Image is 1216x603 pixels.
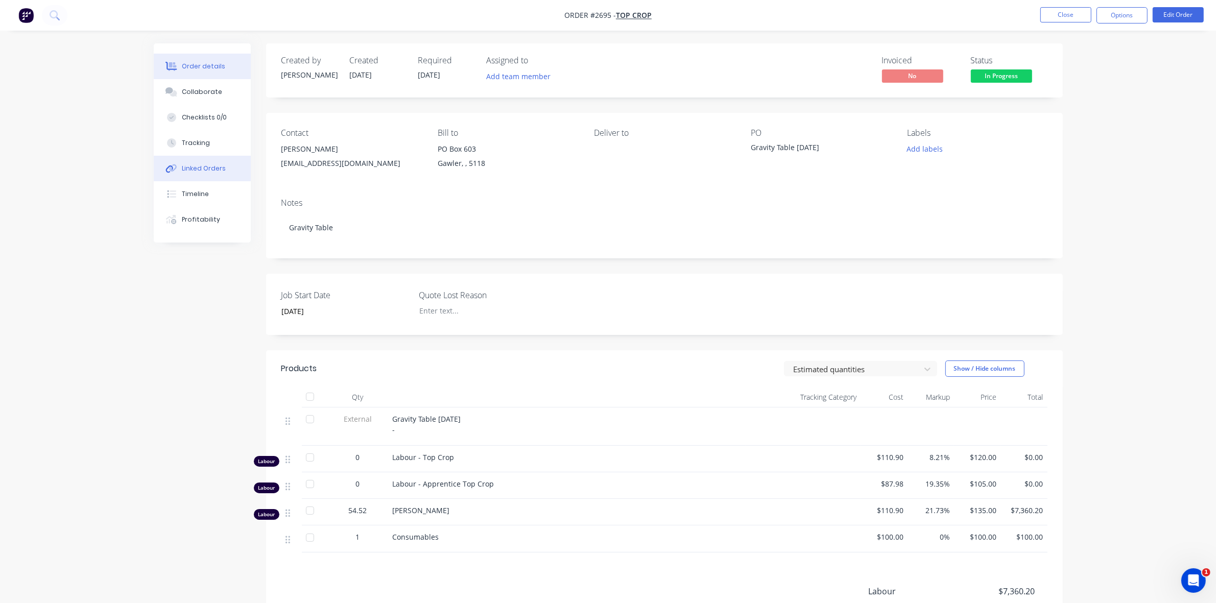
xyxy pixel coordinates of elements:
button: Profitability [154,207,251,232]
div: Tracking Category [746,387,861,407]
span: No [882,69,943,82]
input: Enter date [274,304,401,319]
button: Add labels [901,142,948,156]
span: 0 [356,452,360,463]
div: Required [418,56,474,65]
div: Labour [254,456,279,467]
div: Bill to [438,128,578,138]
div: Timeline [182,189,209,199]
span: 1 [356,532,360,542]
a: Top Crop [616,11,652,20]
span: Labour - Top Crop [393,452,455,462]
div: Notes [281,198,1047,208]
div: Status [971,56,1047,65]
div: Linked Orders [182,164,226,173]
button: Edit Order [1153,7,1204,22]
div: PO Box 603 [438,142,578,156]
span: $87.98 [865,478,903,489]
div: Gravity Table [281,212,1047,243]
label: Quote Lost Reason [419,289,546,301]
span: $100.00 [1005,532,1043,542]
div: PO [751,128,891,138]
div: [PERSON_NAME] [281,142,421,156]
div: Gravity Table [DATE] [751,142,878,156]
div: Created [350,56,406,65]
span: Consumables [393,532,439,542]
span: In Progress [971,69,1032,82]
div: [PERSON_NAME][EMAIL_ADDRESS][DOMAIN_NAME] [281,142,421,175]
div: [EMAIL_ADDRESS][DOMAIN_NAME] [281,156,421,171]
div: Collaborate [182,87,222,97]
div: Gawler, , 5118 [438,156,578,171]
span: $7,360.20 [1005,505,1043,516]
div: Invoiced [882,56,959,65]
span: $110.90 [865,452,903,463]
label: Job Start Date [281,289,409,301]
div: Deliver to [594,128,734,138]
div: Created by [281,56,338,65]
div: Markup [908,387,954,407]
button: In Progress [971,69,1032,85]
div: Assigned to [487,56,589,65]
span: $0.00 [1005,478,1043,489]
div: Order details [182,62,225,71]
span: [PERSON_NAME] [393,505,450,515]
div: [PERSON_NAME] [281,69,338,80]
span: 54.52 [349,505,367,516]
span: [DATE] [350,70,372,80]
div: PO Box 603Gawler, , 5118 [438,142,578,175]
div: Products [281,363,317,375]
div: Qty [327,387,389,407]
div: Total [1000,387,1047,407]
button: Options [1096,7,1148,23]
button: Show / Hide columns [945,360,1024,377]
div: Checklists 0/0 [182,113,227,122]
span: [DATE] [418,70,441,80]
span: 21.73% [912,505,950,516]
button: Tracking [154,130,251,156]
span: Labour - Apprentice Top Crop [393,479,494,489]
img: Factory [18,8,34,23]
button: Add team member [487,69,556,83]
span: $0.00 [1005,452,1043,463]
button: Checklists 0/0 [154,105,251,130]
span: 1 [1202,568,1210,576]
span: External [331,414,385,424]
span: $100.00 [958,532,996,542]
span: $7,360.20 [959,585,1035,597]
div: Tracking [182,138,210,148]
span: 0% [912,532,950,542]
div: Contact [281,128,421,138]
span: $105.00 [958,478,996,489]
div: Labour [254,509,279,520]
span: 8.21% [912,452,950,463]
span: Order #2695 - [564,11,616,20]
span: Gravity Table [DATE] - [393,414,461,435]
button: Collaborate [154,79,251,105]
div: Labels [907,128,1047,138]
span: 0 [356,478,360,489]
button: Linked Orders [154,156,251,181]
span: 19.35% [912,478,950,489]
span: $110.90 [865,505,903,516]
div: Labour [254,483,279,493]
div: Price [954,387,1000,407]
div: Profitability [182,215,220,224]
span: $120.00 [958,452,996,463]
button: Add team member [481,69,556,83]
span: $135.00 [958,505,996,516]
button: Order details [154,54,251,79]
div: Cost [861,387,908,407]
button: Timeline [154,181,251,207]
button: Close [1040,7,1091,22]
span: Labour [869,585,960,597]
span: $100.00 [865,532,903,542]
iframe: Intercom live chat [1181,568,1206,593]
